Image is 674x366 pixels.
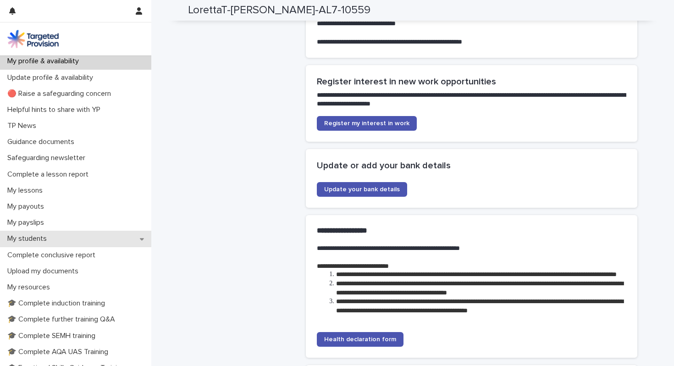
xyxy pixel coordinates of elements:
[4,89,118,98] p: 🔴 Raise a safeguarding concern
[4,283,57,292] p: My resources
[4,348,116,356] p: 🎓 Complete AQA UAS Training
[324,120,409,127] span: Register my interest in work
[317,116,417,131] a: Register my interest in work
[324,336,396,343] span: Health declaration form
[4,122,44,130] p: TP News
[4,138,82,146] p: Guidance documents
[4,73,100,82] p: Update profile & availability
[4,251,103,260] p: Complete conclusive report
[4,186,50,195] p: My lessons
[4,105,108,114] p: Helpful hints to share with YP
[4,315,122,324] p: 🎓 Complete further training Q&A
[4,299,112,308] p: 🎓 Complete induction training
[4,57,86,66] p: My profile & availability
[4,154,93,162] p: Safeguarding newsletter
[7,30,59,48] img: M5nRWzHhSzIhMunXDL62
[317,76,626,87] h2: Register interest in new work opportunities
[317,332,403,347] a: Health declaration form
[4,267,86,276] p: Upload my documents
[324,186,400,193] span: Update your bank details
[317,182,407,197] a: Update your bank details
[4,218,51,227] p: My payslips
[4,202,51,211] p: My payouts
[4,234,54,243] p: My students
[317,160,626,171] h2: Update or add your bank details
[4,170,96,179] p: Complete a lesson report
[188,4,370,17] h2: LorettaT-[PERSON_NAME]-AL7-10559
[4,332,103,340] p: 🎓 Complete SEMH training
